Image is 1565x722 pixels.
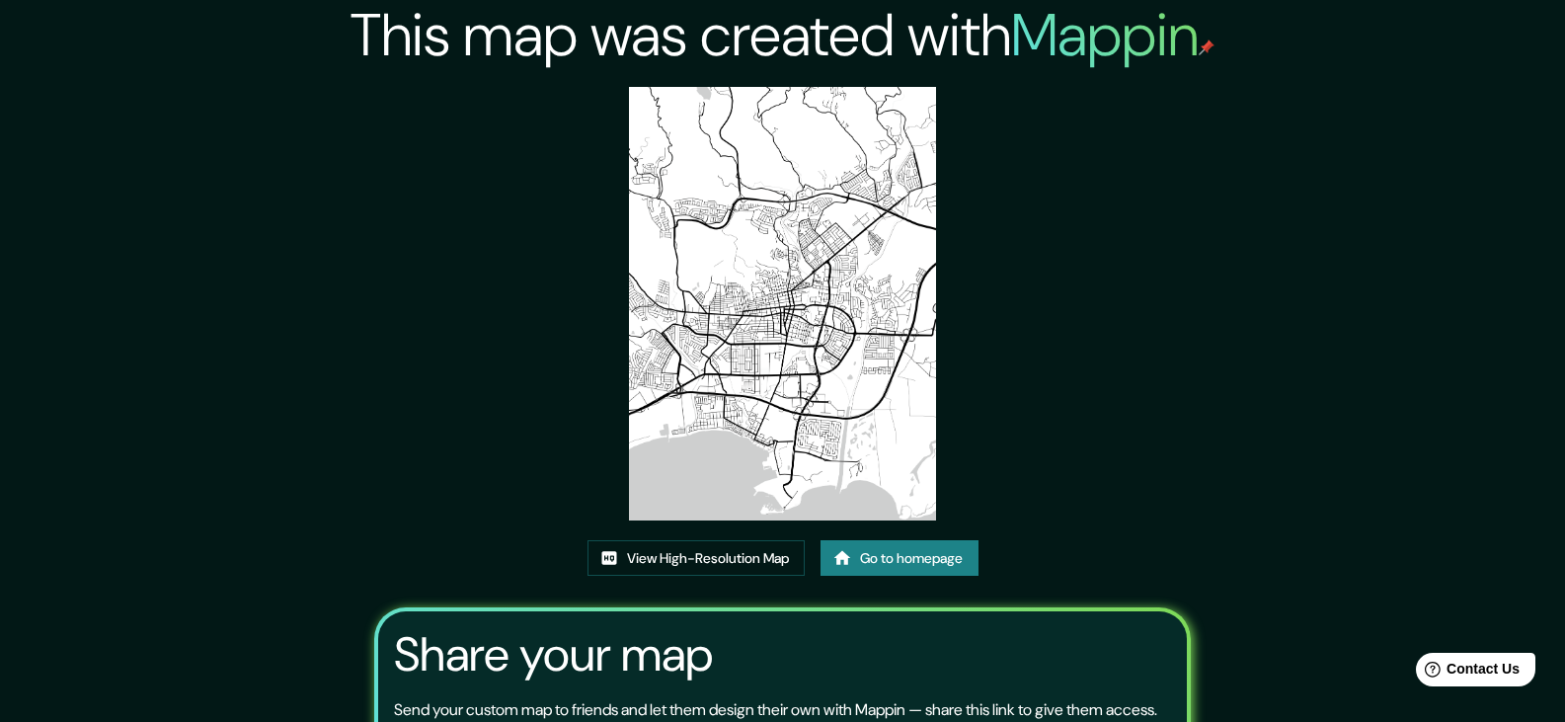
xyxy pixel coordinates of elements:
a: Go to homepage [821,540,978,577]
img: mappin-pin [1199,40,1214,55]
p: Send your custom map to friends and let them design their own with Mappin — share this link to gi... [394,698,1157,722]
a: View High-Resolution Map [587,540,805,577]
img: created-map [629,87,935,521]
h3: Share your map [394,627,713,682]
iframe: Help widget launcher [1389,645,1543,700]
